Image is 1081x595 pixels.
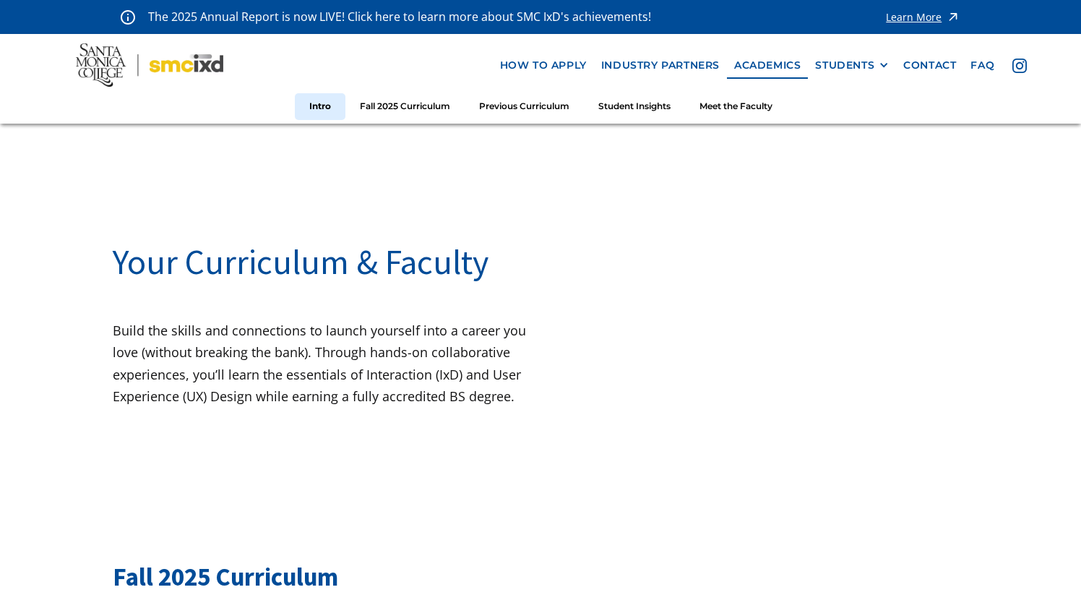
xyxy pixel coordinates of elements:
[584,93,685,120] a: Student Insights
[727,52,808,79] a: Academics
[113,320,541,408] p: Build the skills and connections to launch yourself into a career you love (without breaking the ...
[76,43,223,87] img: Santa Monica College - SMC IxD logo
[295,93,345,120] a: Intro
[685,93,787,120] a: Meet the Faculty
[345,93,465,120] a: Fall 2025 Curriculum
[815,59,889,72] div: STUDENTS
[1012,59,1027,73] img: icon - instagram
[896,52,963,79] a: contact
[148,7,653,27] p: The 2025 Annual Report is now LIVE! Click here to learn more about SMC IxD's achievements!
[886,7,960,27] a: Learn More
[886,12,942,22] div: Learn More
[113,240,488,283] span: Your Curriculum & Faculty
[946,7,960,27] img: icon - arrow - alert
[493,52,594,79] a: how to apply
[121,9,135,25] img: icon - information - alert
[594,52,727,79] a: industry partners
[465,93,584,120] a: Previous Curriculum
[815,59,874,72] div: STUDENTS
[113,560,969,595] h2: Fall 2025 Curriculum
[963,52,1002,79] a: faq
